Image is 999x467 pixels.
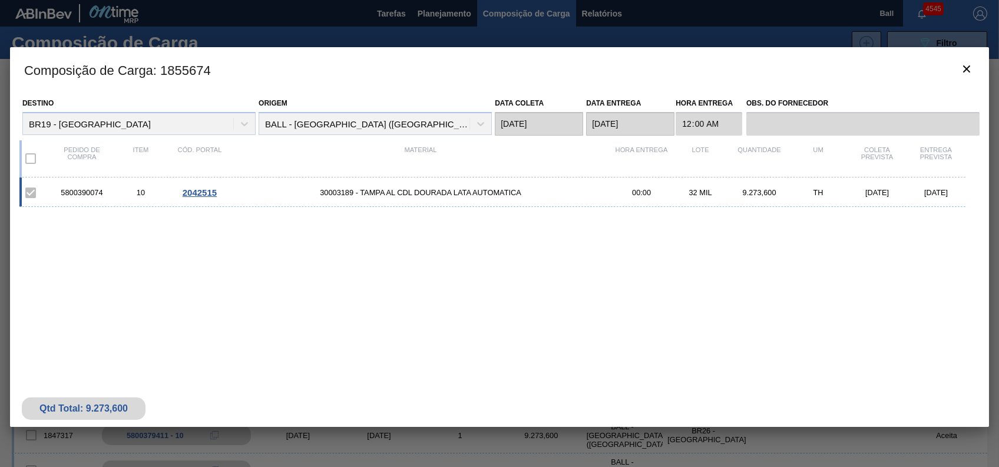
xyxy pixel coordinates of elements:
label: Destino [22,99,54,107]
label: Origem [259,99,287,107]
div: 5800390074 [52,188,111,197]
div: [DATE] [848,188,907,197]
div: Coleta Prevista [848,146,907,171]
input: dd/mm/yyyy [586,112,674,136]
div: Ir para o Pedido [170,188,229,198]
div: 9.273,600 [730,188,789,197]
span: 2042515 [183,188,217,198]
input: dd/mm/yyyy [495,112,583,136]
div: Entrega Prevista [907,146,965,171]
div: Cód. Portal [170,146,229,171]
div: 00:00 [612,188,671,197]
div: Quantidade [730,146,789,171]
label: Data coleta [495,99,544,107]
label: Obs. do Fornecedor [746,95,980,112]
div: Item [111,146,170,171]
label: Hora Entrega [676,95,742,112]
label: Data Entrega [586,99,641,107]
div: 10 [111,188,170,197]
div: Material [229,146,612,171]
span: 30003189 - TAMPA AL CDL DOURADA LATA AUTOMATICA [229,188,612,197]
div: UM [789,146,848,171]
div: Lote [671,146,730,171]
h3: Composição de Carga : 1855674 [10,47,989,92]
div: [DATE] [907,188,965,197]
div: Pedido de compra [52,146,111,171]
div: TH [789,188,848,197]
div: Qtd Total: 9.273,600 [31,403,137,414]
div: 32 MIL [671,188,730,197]
div: Hora Entrega [612,146,671,171]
